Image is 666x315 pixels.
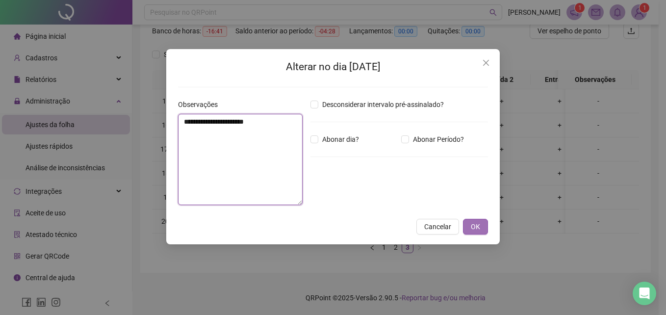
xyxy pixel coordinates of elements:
span: Desconsiderar intervalo pré-assinalado? [318,99,448,110]
span: Cancelar [424,221,451,232]
div: Open Intercom Messenger [633,282,656,305]
button: Close [478,55,494,71]
button: Cancelar [416,219,459,235]
label: Observações [178,99,224,110]
span: OK [471,221,480,232]
h2: Alterar no dia [DATE] [178,59,488,75]
span: close [482,59,490,67]
button: OK [463,219,488,235]
span: Abonar Período? [409,134,468,145]
span: Abonar dia? [318,134,363,145]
